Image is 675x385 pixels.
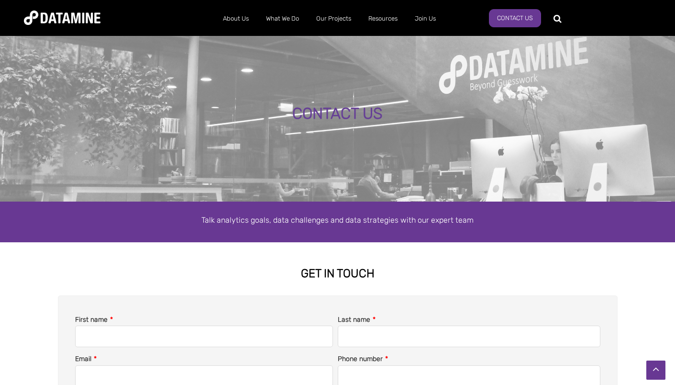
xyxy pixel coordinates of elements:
[214,6,257,31] a: About Us
[75,316,108,324] span: First name
[75,355,91,363] span: Email
[360,6,406,31] a: Resources
[489,9,541,27] a: Contact Us
[201,215,474,225] span: Talk analytics goals, data challenges and data strategies with our expert team
[301,267,375,280] strong: GET IN TOUCH
[338,316,370,324] span: Last name
[80,105,596,123] div: CONTACT US
[308,6,360,31] a: Our Projects
[338,355,383,363] span: Phone number
[24,11,100,25] img: Datamine
[406,6,444,31] a: Join Us
[257,6,308,31] a: What We Do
